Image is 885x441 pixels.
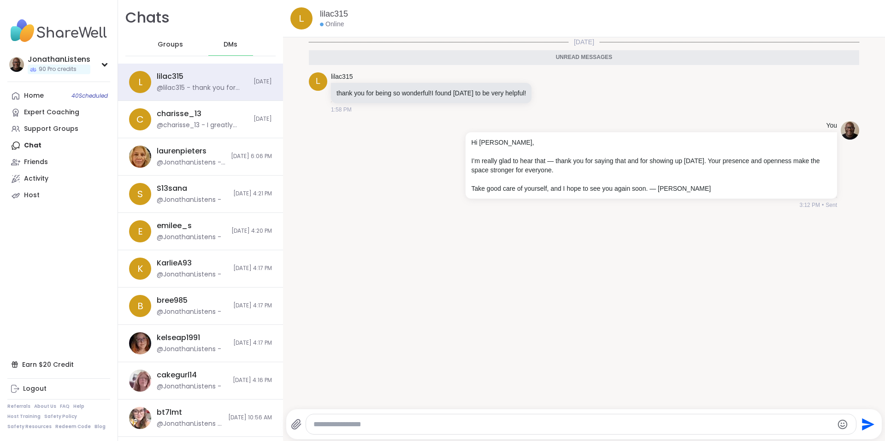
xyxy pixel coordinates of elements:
div: laurenpieters [157,146,206,156]
a: Friends [7,154,110,171]
span: [DATE] 6:06 PM [231,153,272,160]
span: 1:58 PM [331,106,352,114]
div: Support Groups [24,124,78,134]
a: Logout [7,381,110,397]
span: [DATE] 4:17 PM [233,265,272,272]
a: Host [7,187,110,204]
span: Groups [158,40,183,49]
div: Earn $20 Credit [7,356,110,373]
textarea: Type your message [313,420,833,429]
a: Blog [94,423,106,430]
img: https://sharewell-space-live.sfo3.digitaloceanspaces.com/user-generated/6db1c613-e116-4ac2-aedd-9... [129,146,151,168]
div: bree985 [157,295,188,306]
span: Sent [826,201,837,209]
button: Emoji picker [837,419,848,430]
div: Online [320,20,344,29]
div: @JonathanListens - [157,307,221,317]
div: Home [24,91,44,100]
a: Redeem Code [55,423,91,430]
div: @JonathanListens - [157,195,221,205]
img: https://sharewell-space-live.sfo3.digitaloceanspaces.com/user-generated/0967278c-cd44-40a7-aee2-d... [129,332,151,354]
div: @charisse_13 - I greatly appreciate you taking the time to talk with me! [157,121,248,130]
a: Support Groups [7,121,110,137]
p: thank you for being so wonderful!I found [DATE] to be very helpful! [336,88,526,98]
img: https://sharewell-space-live.sfo3.digitaloceanspaces.com/user-generated/0e2c5150-e31e-4b6a-957d-4... [841,121,859,140]
p: Hi [PERSON_NAME], [471,138,832,147]
a: Expert Coaching [7,104,110,121]
div: Logout [23,384,47,394]
span: 3:12 PM [799,201,820,209]
a: lilac315 [320,8,348,20]
div: charisse_13 [157,109,201,119]
a: About Us [34,403,56,410]
span: [DATE] 4:17 PM [233,302,272,310]
span: l [299,12,304,25]
div: cakegurl14 [157,370,197,380]
div: KarlieA93 [157,258,192,268]
div: Friends [24,158,48,167]
a: Safety Policy [44,413,77,420]
div: kelseap1991 [157,333,200,343]
span: [DATE] 4:17 PM [233,339,272,347]
a: FAQ [60,403,70,410]
span: [DATE] 4:21 PM [233,190,272,198]
a: Help [73,403,84,410]
div: @JonathanListens - [157,345,221,354]
span: l [138,75,142,89]
span: [DATE] 4:16 PM [233,376,272,384]
span: • [822,201,824,209]
div: Expert Coaching [24,108,79,117]
span: l [316,75,320,88]
div: @JonathanListens - It looks like I accidentally created a duplicate of tonight’s meeting. If you’... [157,419,223,429]
div: bt7lmt [157,407,182,417]
div: emilee_s [157,221,192,231]
span: K [137,262,143,276]
a: Home40Scheduled [7,88,110,104]
h1: Chats [125,7,170,28]
span: c [136,112,144,126]
span: [DATE] [254,115,272,123]
span: [DATE] 10:56 AM [228,414,272,422]
img: ShareWell Nav Logo [7,15,110,47]
a: Referrals [7,403,30,410]
span: b [137,299,143,313]
span: 90 Pro credits [39,65,77,73]
div: @JonathanListens - [157,233,221,242]
p: Take good care of yourself, and I hope to see you again soon. — [PERSON_NAME] [471,184,832,193]
span: [DATE] [254,78,272,86]
span: DMs [224,40,237,49]
a: lilac315 [331,72,353,82]
span: 40 Scheduled [71,92,108,100]
span: e [138,224,143,238]
span: [DATE] [568,37,600,47]
div: Host [24,191,40,200]
div: @JonathanListens - Hey [PERSON_NAME], That sounds like a really deep and emotional session — I’m ... [157,158,225,167]
span: S [137,187,143,201]
a: Activity [7,171,110,187]
img: https://sharewell-space-live.sfo3.digitaloceanspaces.com/user-generated/0ae773e8-4ed3-419a-8ed2-f... [129,370,151,392]
div: lilac315 [157,71,183,82]
button: Send [856,414,877,435]
h4: You [826,121,837,130]
a: Host Training [7,413,41,420]
img: JonathanListens [9,57,24,72]
div: @JonathanListens - [157,270,221,279]
img: https://sharewell-space-live.sfo3.digitaloceanspaces.com/user-generated/88ba1641-f8b8-46aa-8805-2... [129,407,151,429]
div: Activity [24,174,48,183]
a: Safety Resources [7,423,52,430]
span: [DATE] 4:20 PM [231,227,272,235]
div: @JonathanListens - [157,382,221,391]
p: I’m really glad to hear that — thank you for saying that and for showing up [DATE]. Your presence... [471,156,832,175]
div: JonathanListens [28,54,90,65]
div: S13sana [157,183,187,194]
div: @lilac315 - thank you for being so wonderful!I found [DATE] to be very helpful! [157,83,248,93]
div: Unread messages [309,50,859,65]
